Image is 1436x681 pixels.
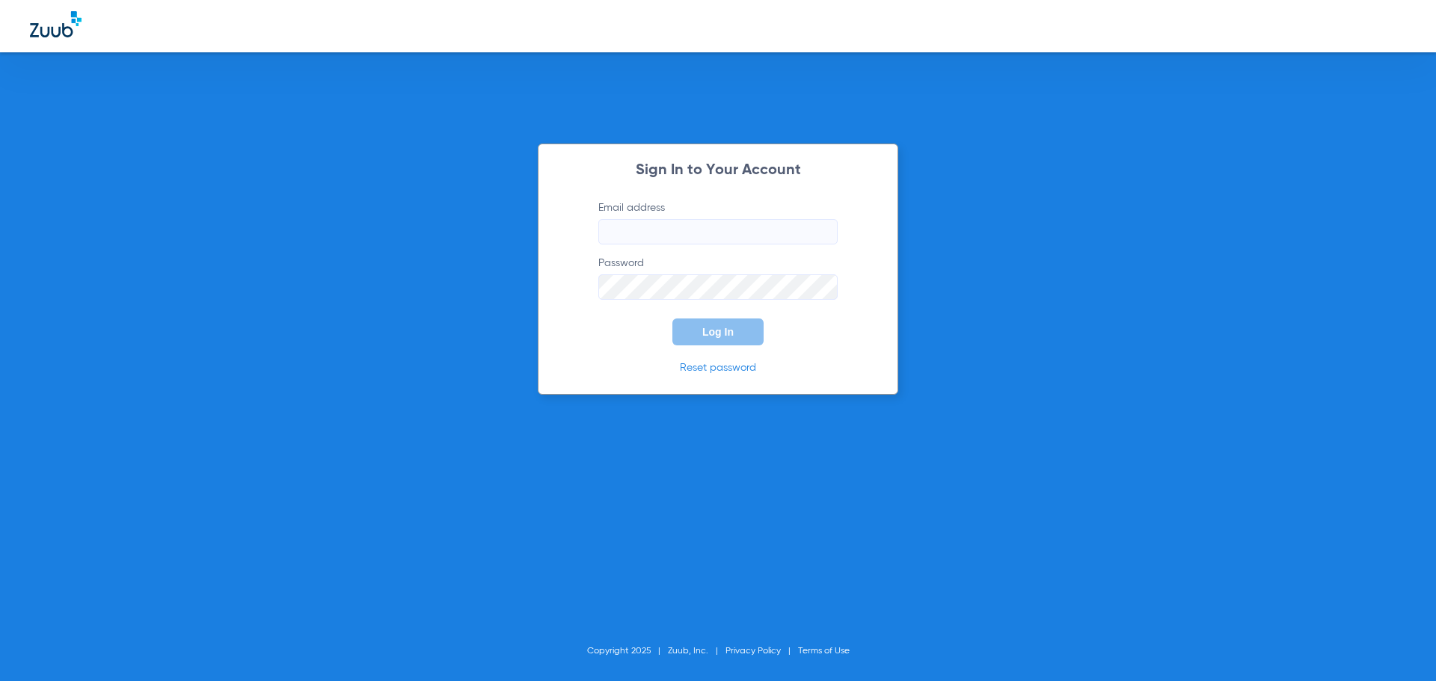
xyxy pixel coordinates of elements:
li: Zuub, Inc. [668,644,725,659]
img: Zuub Logo [30,11,82,37]
h2: Sign In to Your Account [576,163,860,178]
label: Password [598,256,838,300]
a: Privacy Policy [725,647,781,656]
a: Terms of Use [798,647,850,656]
span: Log In [702,326,734,338]
input: Email address [598,219,838,244]
label: Email address [598,200,838,244]
a: Reset password [680,363,756,373]
button: Log In [672,318,764,345]
li: Copyright 2025 [587,644,668,659]
input: Password [598,274,838,300]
